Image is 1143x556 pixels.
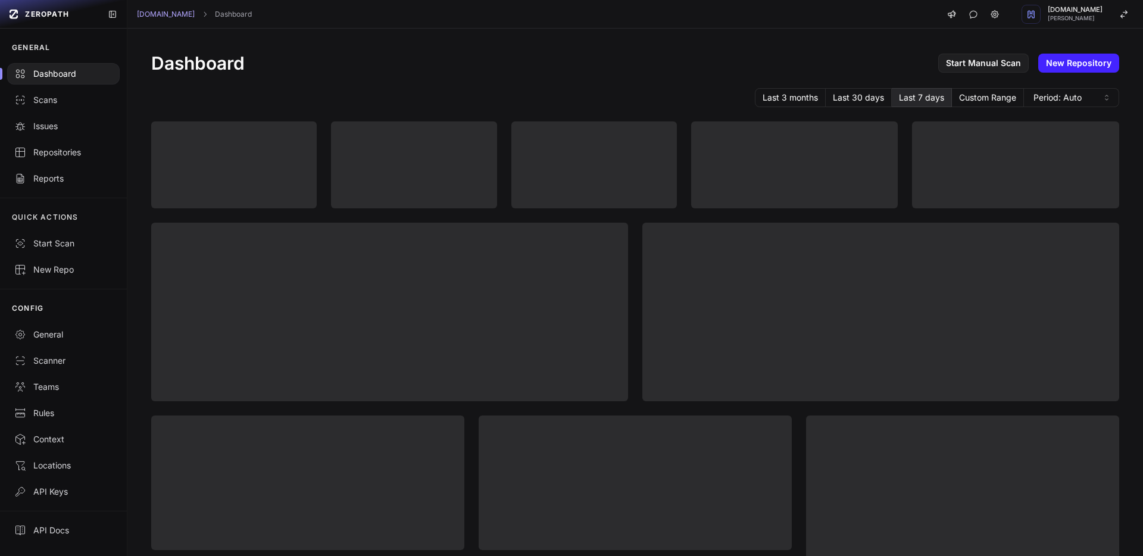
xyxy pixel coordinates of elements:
div: Scanner [14,355,113,367]
span: [PERSON_NAME] [1048,15,1103,21]
button: Custom Range [952,88,1024,107]
div: API Keys [14,486,113,498]
div: Start Scan [14,238,113,249]
div: General [14,329,113,341]
a: Dashboard [215,10,252,19]
nav: breadcrumb [137,10,252,19]
button: Last 30 days [826,88,892,107]
a: [DOMAIN_NAME] [137,10,195,19]
div: Issues [14,120,113,132]
div: Scans [14,94,113,106]
div: Teams [14,381,113,393]
a: ZEROPATH [5,5,98,24]
div: Reports [14,173,113,185]
span: [DOMAIN_NAME] [1048,7,1103,13]
div: Context [14,433,113,445]
div: Repositories [14,146,113,158]
div: Dashboard [14,68,113,80]
a: New Repository [1038,54,1119,73]
a: Start Manual Scan [938,54,1029,73]
p: GENERAL [12,43,50,52]
button: Last 3 months [755,88,826,107]
p: QUICK ACTIONS [12,213,79,222]
span: Period: Auto [1033,92,1082,104]
svg: caret sort, [1102,93,1111,102]
div: API Docs [14,524,113,536]
svg: chevron right, [201,10,209,18]
h1: Dashboard [151,52,245,74]
p: CONFIG [12,304,43,313]
span: ZEROPATH [25,10,69,19]
div: New Repo [14,264,113,276]
div: Locations [14,460,113,471]
button: Last 7 days [892,88,952,107]
div: Rules [14,407,113,419]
